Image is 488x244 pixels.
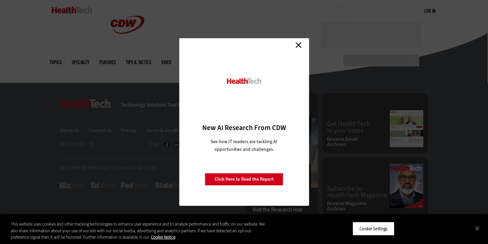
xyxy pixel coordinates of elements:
[203,138,285,153] p: See how IT leaders are tackling AI opportunities and challenges.
[151,234,175,240] a: More information about your privacy
[353,222,394,236] button: Cookie Settings
[191,123,297,132] h3: New AI Research From CDW
[226,77,262,84] img: HealthTech_0.png
[11,221,268,241] div: This website uses cookies and other tracking technologies to enhance user experience and to analy...
[293,40,304,50] a: Close
[205,173,283,186] a: Click Here to Read the Report
[470,221,485,236] button: Close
